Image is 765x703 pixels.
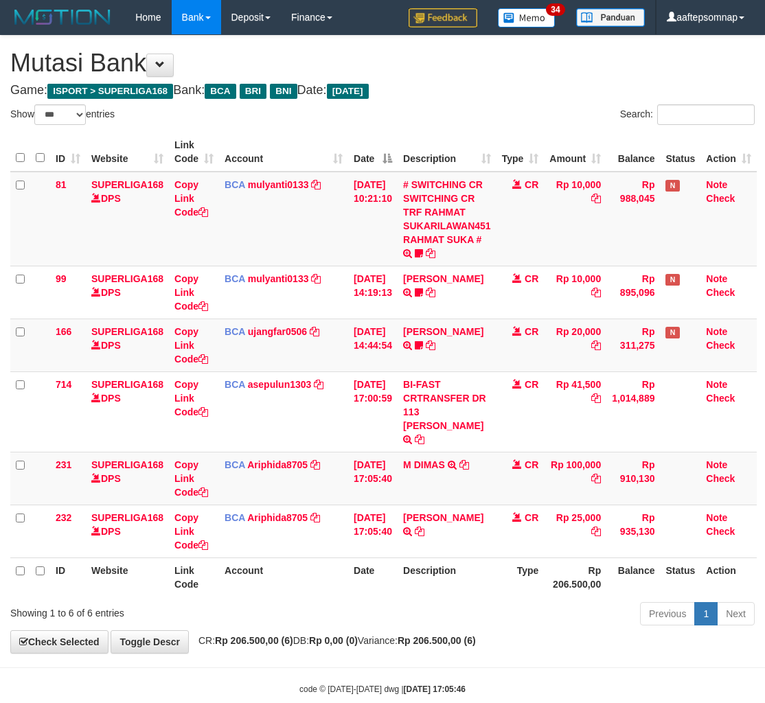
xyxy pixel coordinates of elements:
td: Rp 311,275 [606,319,660,371]
td: DPS [86,172,169,266]
th: Account: activate to sort column ascending [219,132,348,172]
div: Showing 1 to 6 of 6 entries [10,601,308,620]
a: [PERSON_NAME] [403,326,483,337]
th: ID: activate to sort column ascending [50,132,86,172]
a: Copy Ariphida8705 to clipboard [310,512,320,523]
a: Note [706,512,727,523]
a: Check [706,193,735,204]
select: Showentries [34,104,86,125]
th: Action [700,557,757,597]
th: Link Code [169,557,219,597]
td: [DATE] 17:00:59 [348,371,398,452]
span: BCA [225,379,245,390]
span: BCA [205,84,236,99]
th: Website [86,557,169,597]
td: Rp 41,500 [544,371,606,452]
span: CR: DB: Variance: [192,635,476,646]
h4: Game: Bank: Date: [10,84,755,97]
a: Note [706,179,727,190]
th: Balance [606,132,660,172]
td: DPS [86,319,169,371]
th: Website: activate to sort column ascending [86,132,169,172]
input: Search: [657,104,755,125]
span: BCA [225,179,245,190]
td: [DATE] 14:19:13 [348,266,398,319]
span: CR [525,273,538,284]
td: Rp 10,000 [544,172,606,266]
td: DPS [86,371,169,452]
a: Copy M DIMAS to clipboard [459,459,469,470]
td: [DATE] 10:21:10 [348,172,398,266]
img: panduan.png [576,8,645,27]
th: ID [50,557,86,597]
th: Action: activate to sort column ascending [700,132,757,172]
a: Copy ujangfar0506 to clipboard [310,326,319,337]
a: Copy Rp 10,000 to clipboard [591,287,601,298]
span: Has Note [665,327,679,338]
span: Has Note [665,180,679,192]
a: SUPERLIGA168 [91,512,163,523]
a: SUPERLIGA168 [91,326,163,337]
span: CR [525,179,538,190]
th: Account [219,557,348,597]
th: Balance [606,557,660,597]
th: Description [398,557,496,597]
a: SUPERLIGA168 [91,459,163,470]
span: BNI [270,84,297,99]
td: [DATE] 17:05:40 [348,452,398,505]
a: Copy Link Code [174,459,208,498]
a: SUPERLIGA168 [91,273,163,284]
span: 231 [56,459,71,470]
td: Rp 935,130 [606,505,660,557]
span: [DATE] [327,84,369,99]
a: Copy Link Code [174,179,208,218]
a: M DIMAS [403,459,445,470]
a: Note [706,273,727,284]
td: DPS [86,505,169,557]
th: Description: activate to sort column ascending [398,132,496,172]
a: Toggle Descr [111,630,189,654]
td: DPS [86,266,169,319]
th: Status [660,557,700,597]
a: Ariphida8705 [247,459,308,470]
a: # SWITCHING CR SWITCHING CR TRF RAHMAT SUKARILAWAN451 RAHMAT SUKA # [403,179,491,245]
span: CR [525,379,538,390]
span: 34 [546,3,564,16]
span: BCA [225,459,245,470]
a: Check Selected [10,630,109,654]
a: Check [706,526,735,537]
a: [PERSON_NAME] [403,512,483,523]
a: [PERSON_NAME] [403,273,483,284]
img: Feedback.jpg [409,8,477,27]
td: Rp 20,000 [544,319,606,371]
th: Date [348,557,398,597]
strong: Rp 0,00 (0) [309,635,358,646]
a: Copy mulyanti0133 to clipboard [311,179,321,190]
th: Amount: activate to sort column ascending [544,132,606,172]
img: MOTION_logo.png [10,7,115,27]
span: 714 [56,379,71,390]
span: CR [525,512,538,523]
a: Copy Link Code [174,512,208,551]
img: Button%20Memo.svg [498,8,556,27]
span: Has Note [665,274,679,286]
a: Copy Rp 100,000 to clipboard [591,473,601,484]
span: BCA [225,273,245,284]
span: BCA [225,512,245,523]
a: Copy Link Code [174,326,208,365]
a: mulyanti0133 [248,179,309,190]
td: Rp 895,096 [606,266,660,319]
span: 99 [56,273,67,284]
th: Rp 206.500,00 [544,557,606,597]
span: CR [525,326,538,337]
label: Show entries [10,104,115,125]
a: Note [706,459,727,470]
td: Rp 100,000 [544,452,606,505]
a: SUPERLIGA168 [91,179,163,190]
strong: Rp 206.500,00 (6) [398,635,476,646]
a: Check [706,340,735,351]
td: Rp 988,045 [606,172,660,266]
th: Type [496,557,545,597]
a: Previous [640,602,695,625]
a: Copy Rp 10,000 to clipboard [591,193,601,204]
